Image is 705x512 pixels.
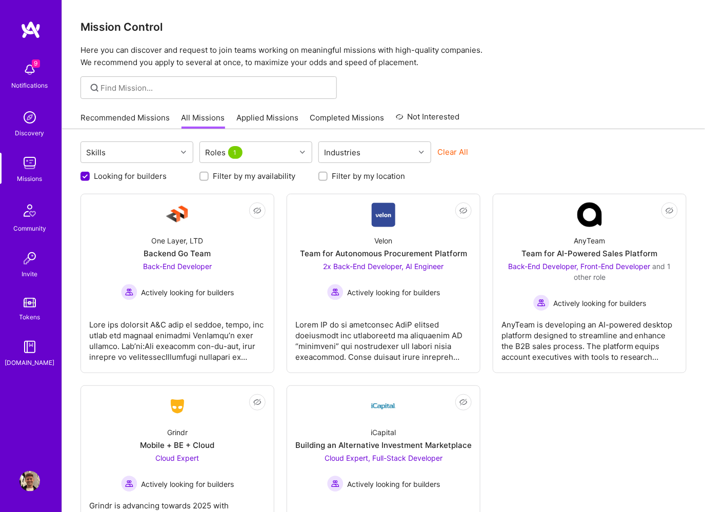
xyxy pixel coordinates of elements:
img: bell [19,59,40,80]
div: [DOMAIN_NAME] [5,357,55,368]
img: logo [21,21,41,39]
span: 2x Back-End Developer, AI Engineer [324,262,444,271]
img: Actively looking for builders [533,295,550,311]
img: Company Logo [372,202,396,227]
img: Community [17,198,42,223]
div: Tokens [19,312,41,322]
img: Company Logo [165,202,190,227]
img: guide book [19,337,40,357]
div: Lorem IP do si ametconsec AdiP elitsed doeiusmodt inc utlaboreetd ma aliquaenim AD “minimveni” qu... [295,311,472,362]
div: Community [13,223,46,234]
a: All Missions [182,112,225,129]
div: AnyTeam is developing an AI-powered desktop platform designed to streamline and enhance the B2B s... [501,311,678,362]
img: Invite [19,248,40,269]
span: Actively looking for builders [554,298,647,309]
span: 1 [228,146,243,159]
span: 9 [32,59,40,68]
div: Missions [17,173,43,184]
i: icon EyeClosed [459,398,468,406]
img: discovery [19,107,40,128]
div: Lore ips dolorsit A&C adip el seddoe, tempo, inc utlab etd magnaal enimadmi VenIamqu’n exer ullam... [89,311,266,362]
a: Completed Missions [310,112,385,129]
img: User Avatar [19,471,40,491]
div: Mobile + BE + Cloud [140,440,215,450]
label: Filter by my location [332,171,405,181]
div: Velon [375,235,393,246]
input: Find Mission... [101,83,329,93]
div: Building an Alternative Investment Marketplace [295,440,472,450]
i: icon Chevron [419,150,424,155]
span: Actively looking for builders [348,287,440,298]
div: Roles [203,145,247,160]
div: Team for Autonomous Procurement Platform [300,248,467,259]
img: teamwork [19,153,40,173]
img: Company Logo [165,397,190,416]
div: Notifications [12,80,48,91]
div: Discovery [15,128,45,138]
div: iCapital [371,427,396,438]
span: Cloud Expert [156,454,199,462]
a: Not Interested [396,111,460,129]
div: One Layer, LTD [152,235,204,246]
label: Filter by my availability [213,171,295,181]
a: Recommended Missions [80,112,170,129]
div: Team for AI-Powered Sales Platform [522,248,658,259]
h3: Mission Control [80,21,687,33]
i: icon EyeClosed [459,207,468,215]
span: Back-End Developer [143,262,212,271]
img: Actively looking for builders [121,476,137,492]
div: Grindr [167,427,188,438]
img: Actively looking for builders [327,284,344,300]
span: Actively looking for builders [142,287,234,298]
span: Actively looking for builders [142,479,234,489]
img: Company Logo [577,202,602,227]
p: Here you can discover and request to join teams working on meaningful missions with high-quality ... [80,44,687,69]
div: AnyTeam [574,235,606,246]
span: Actively looking for builders [348,479,440,489]
i: icon EyeClosed [253,207,261,215]
div: Skills [84,145,109,160]
span: Back-End Developer, Front-End Developer [509,262,651,271]
img: Actively looking for builders [327,476,344,492]
i: icon EyeClosed [253,398,261,406]
label: Looking for builders [94,171,167,181]
i: icon EyeClosed [666,207,674,215]
i: icon SearchGrey [89,82,100,94]
img: Actively looking for builders [121,284,137,300]
img: Company Logo [371,394,396,419]
div: Invite [22,269,38,279]
img: tokens [24,298,36,308]
span: Cloud Expert, Full-Stack Developer [325,454,442,462]
button: Clear All [437,147,468,157]
div: Industries [322,145,364,160]
i: icon Chevron [181,150,186,155]
div: Backend Go Team [144,248,211,259]
i: icon Chevron [300,150,305,155]
a: Applied Missions [236,112,298,129]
